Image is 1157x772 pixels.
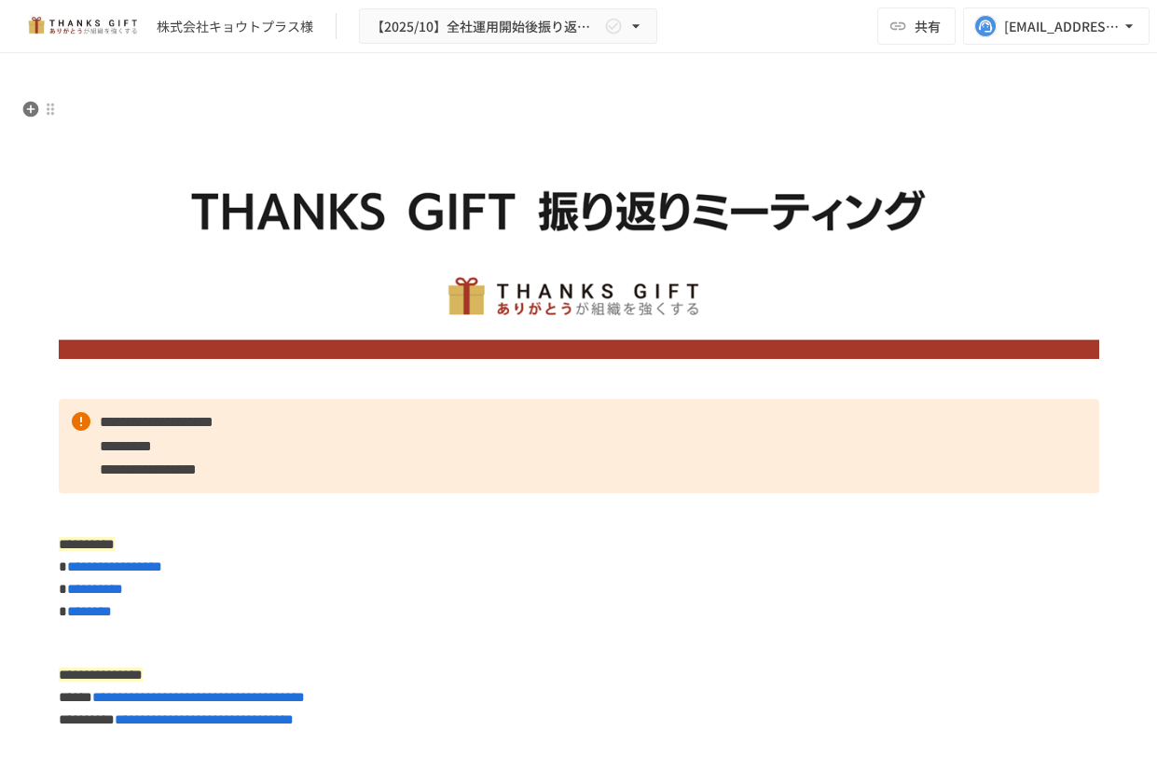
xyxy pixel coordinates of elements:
button: 【2025/10】全社運用開始後振り返りミーティング [359,8,657,45]
img: mMP1OxWUAhQbsRWCurg7vIHe5HqDpP7qZo7fRoNLXQh [22,11,142,41]
div: 株式会社キョウトプラス様 [157,17,313,36]
button: 共有 [877,7,956,45]
span: 【2025/10】全社運用開始後振り返りミーティング [371,15,600,38]
img: zhuJAIW66PrLT8Ex1PiLXbWmz8S8D9VzutwwhhdAGyh [59,99,1099,359]
span: 共有 [915,16,941,36]
button: [EMAIL_ADDRESS][DOMAIN_NAME] [963,7,1150,45]
div: [EMAIL_ADDRESS][DOMAIN_NAME] [1004,15,1120,38]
